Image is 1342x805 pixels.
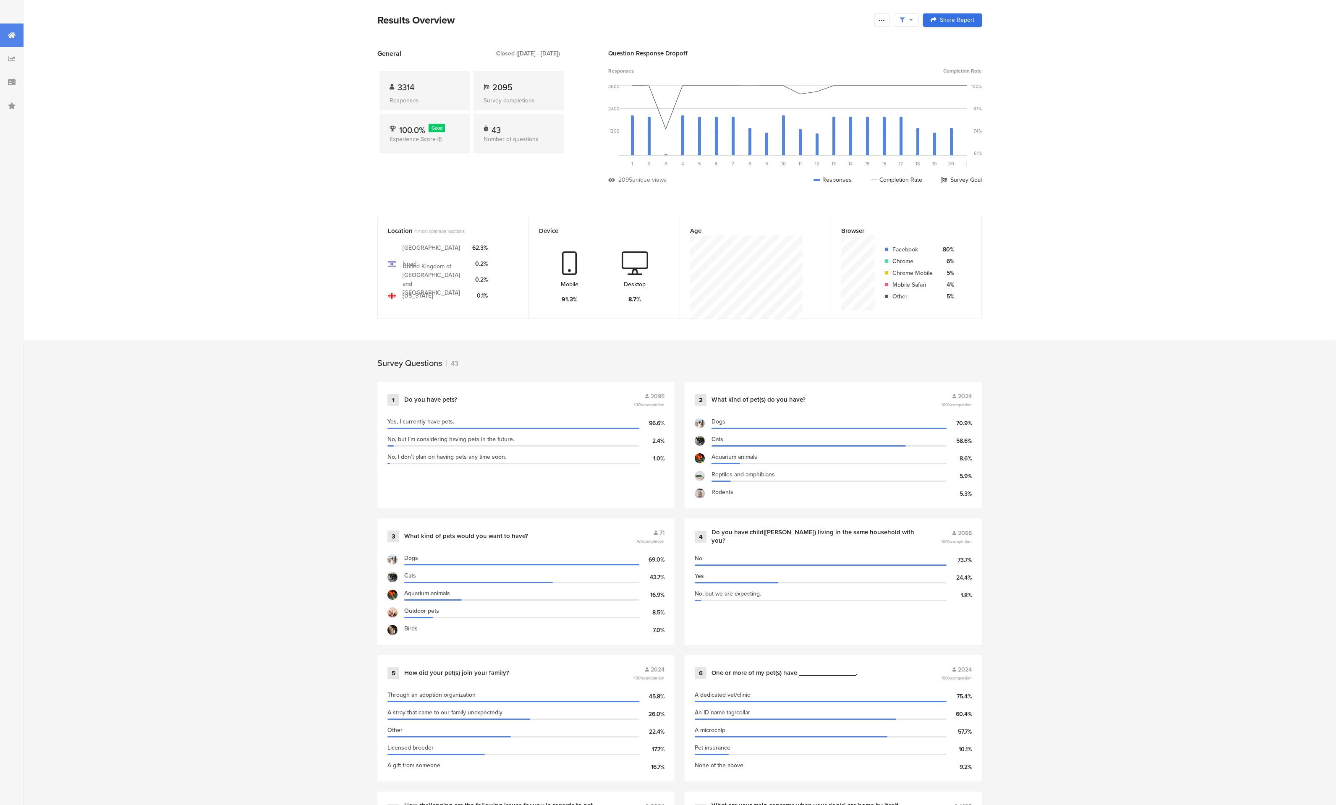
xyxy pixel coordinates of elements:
[387,572,398,582] img: d3718dnoaommpf.cloudfront.net%2Fitem%2Fc41de2a1196fada8c72c.jpeg
[644,402,664,408] span: completion
[712,669,858,677] div: One or more of my pet(s) have _________________.
[632,175,667,184] div: unique views
[644,538,664,544] span: completion
[664,160,667,167] span: 3
[484,135,539,144] span: Number of questions
[639,555,664,564] div: 69.0%
[892,269,933,277] div: Chrome Mobile
[404,669,509,677] div: How did your pet(s) join your family?
[399,124,425,136] span: 100.0%
[644,675,664,681] span: completion
[609,128,620,134] div: 1200
[951,675,972,681] span: completion
[648,160,651,167] span: 2
[892,292,933,301] div: Other
[951,538,972,545] span: completion
[387,761,440,770] span: A gift from someone
[387,726,403,734] span: Other
[651,392,664,401] span: 2095
[865,160,870,167] span: 15
[947,710,972,719] div: 60.4%
[871,175,922,184] div: Completion Rate
[639,727,664,736] div: 22.4%
[947,454,972,463] div: 8.6%
[681,160,684,167] span: 4
[958,665,972,674] span: 2024
[712,435,723,444] span: Cats
[404,606,439,615] span: Outdoor pets
[624,280,646,289] div: Desktop
[377,357,442,369] div: Survey Questions
[414,228,465,235] span: 4 most common locations
[966,160,971,167] span: 21
[715,160,718,167] span: 6
[618,175,632,184] div: 2095
[387,394,399,406] div: 1
[695,761,743,770] span: None of the above
[947,419,972,428] div: 70.9%
[387,417,454,426] span: Yes, I currently have pets.
[947,436,972,445] div: 58.6%
[377,13,870,28] div: Results Overview
[958,392,972,401] span: 2024
[971,83,982,90] div: 100%
[695,394,706,406] div: 2
[892,245,933,254] div: Facebook
[403,291,433,300] div: [US_STATE]
[695,436,705,446] img: d3718dnoaommpf.cloudfront.net%2Fitem%2Fc41de2a1196fada8c72c.jpeg
[947,763,972,771] div: 9.2%
[659,528,664,537] span: 71
[712,396,806,404] div: What kind of pet(s) do you have?
[403,259,416,268] div: Israel
[377,49,401,58] span: General
[387,531,399,542] div: 3
[387,690,476,699] span: Through an adoption organization
[882,160,887,167] span: 16
[387,743,434,752] span: Licensed breeder
[695,489,705,499] img: d3718dnoaommpf.cloudfront.net%2Fitem%2Fa964533853c753b4fc58.jpg
[695,531,706,543] div: 4
[608,83,620,90] div: 3600
[947,591,972,600] div: 1.8%
[639,763,664,771] div: 16.7%
[628,295,641,304] div: 8.7%
[639,745,664,754] div: 17.7%
[765,160,768,167] span: 9
[712,470,775,479] span: Reptiles and amphibians
[695,708,750,717] span: An ID name tag/collar
[695,453,705,463] img: d3718dnoaommpf.cloudfront.net%2Fitem%2F2112bbd7486b2b375e72.jpg
[690,226,807,235] div: Age
[639,454,664,463] div: 1.0%
[651,665,664,674] span: 2024
[472,243,488,252] div: 62.3%
[712,488,733,497] span: Rodents
[941,538,972,545] span: 100%
[636,538,664,544] span: 76%
[387,435,514,444] span: No, but I’m considering having pets in the future.
[539,226,656,235] div: Device
[947,556,972,565] div: 73.7%
[916,160,920,167] span: 18
[496,49,560,58] div: Closed ([DATE] - [DATE])
[848,160,853,167] span: 14
[939,245,954,254] div: 80%
[387,607,398,617] img: d3718dnoaommpf.cloudfront.net%2Fitem%2F455a4e68df9e9c1aee5c.jpg
[387,667,399,679] div: 5
[387,625,398,635] img: d3718dnoaommpf.cloudfront.net%2Fitem%2F654fbb357c1210a75936.jpg
[841,226,957,235] div: Browser
[695,589,761,598] span: No, but we are expecting.
[484,96,554,105] div: Survey completions
[631,160,633,167] span: 1
[387,708,502,717] span: A stray that came to our family unexpectedly
[698,160,701,167] span: 5
[695,418,705,428] img: d3718dnoaommpf.cloudfront.net%2Fitem%2F9eb99f56ec37f12684eb.jpg
[695,572,704,580] span: Yes
[947,573,972,582] div: 24.4%
[390,96,460,105] div: Responses
[639,573,664,582] div: 43.7%
[748,160,751,167] span: 8
[939,292,954,301] div: 5%
[695,667,706,679] div: 6
[974,150,982,157] div: 61%
[608,49,982,58] div: Question Response Dropoff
